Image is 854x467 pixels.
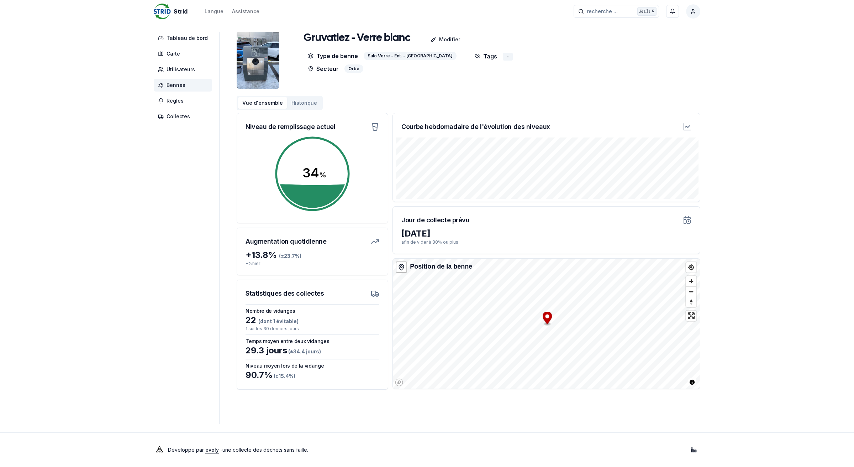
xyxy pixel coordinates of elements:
[246,326,379,332] p: 1 sur les 30 derniers jours
[246,249,379,261] div: + 13.8 %
[168,445,308,455] p: Développé par - une collecte des déchets sans faille .
[237,32,279,89] img: bin Image
[167,66,195,73] span: Utilisateurs
[686,286,696,297] button: Zoom out
[686,287,696,297] span: Zoom out
[246,315,379,326] div: 22
[238,97,287,109] button: Vue d'ensemble
[401,228,691,239] div: [DATE]
[167,35,208,42] span: Tableau de bord
[154,3,171,20] img: Strid Logo
[686,297,696,307] span: Reset bearing to north
[364,52,457,60] div: Sulo Verre - Ent. - [GEOGRAPHIC_DATA]
[401,122,550,132] h3: Courbe hebdomadaire de l'évolution des niveaux
[154,444,165,456] img: Evoly Logo
[543,312,552,326] div: Map marker
[273,373,295,379] span: (± 15.4 %)
[246,307,379,315] h3: Nombre de vidanges
[475,52,497,61] p: Tags
[410,261,472,271] div: Position de la benne
[393,259,701,389] canvas: Map
[167,113,190,120] span: Collectes
[574,5,659,18] button: recherche ...Ctrl+K
[411,32,466,47] a: Modifier
[167,50,180,57] span: Carte
[205,8,223,15] div: Langue
[439,36,460,43] p: Modifier
[246,261,379,266] p: + % hier
[395,378,403,386] a: Mapbox logo
[688,378,696,386] button: Toggle attribution
[154,63,215,76] a: Utilisateurs
[154,47,215,60] a: Carte
[401,239,691,245] p: afin de vider à 80% ou plus
[279,253,301,259] span: (± 23.7 %)
[246,122,335,132] h3: Niveau de remplissage actuel
[232,7,259,16] a: Assistance
[167,97,184,104] span: Règles
[308,64,339,73] p: Secteur
[503,53,513,61] div: -
[344,64,363,73] div: Orbe
[246,369,379,381] div: 90.7 %
[686,276,696,286] button: Zoom in
[154,79,215,92] a: Bennes
[246,289,324,299] h3: Statistiques des collectes
[167,82,185,89] span: Bennes
[154,94,215,107] a: Règles
[287,97,321,109] button: Historique
[686,311,696,321] button: Enter fullscreen
[246,345,379,356] div: 29.3 jours
[154,7,190,16] a: Strid
[205,447,219,453] a: evoly
[686,297,696,307] button: Reset bearing to north
[686,262,696,273] button: Find my location
[246,362,379,369] h3: Niveau moyen lors de la vidange
[246,338,379,345] h3: Temps moyen entre deux vidanges
[401,215,469,225] h3: Jour de collecte prévu
[205,7,223,16] button: Langue
[154,110,215,123] a: Collectes
[308,52,358,60] p: Type de benne
[287,348,321,354] span: (± 34.4 jours )
[256,318,299,324] span: (dont 1 évitable)
[304,32,411,45] h1: Gruvatiez - Verre blanc
[587,8,618,15] span: recherche ...
[154,32,215,45] a: Tableau de bord
[174,7,188,16] span: Strid
[246,237,326,247] h3: Augmentation quotidienne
